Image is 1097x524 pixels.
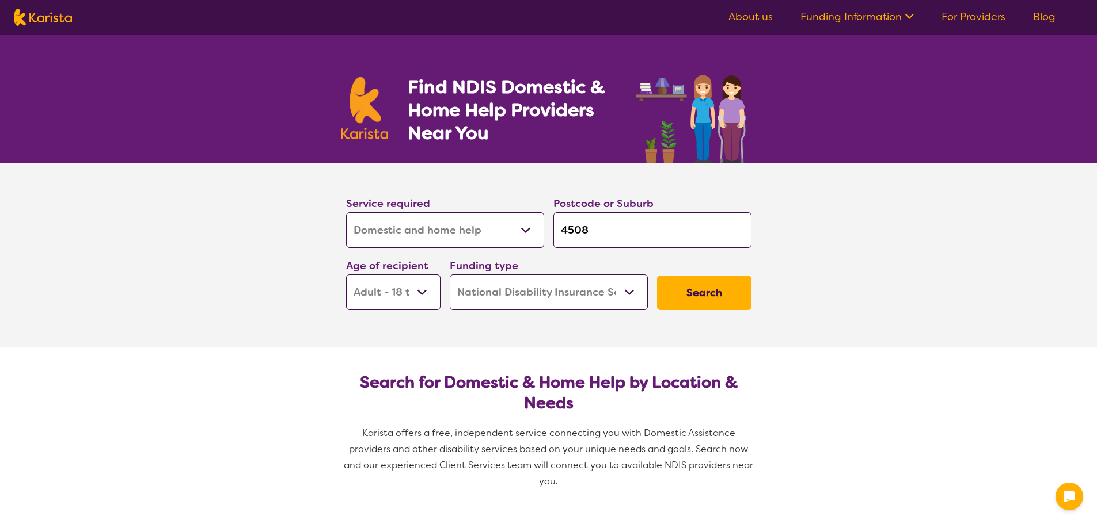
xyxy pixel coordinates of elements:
a: Funding Information [800,10,914,24]
img: Karista logo [341,77,389,139]
img: domestic-help [632,62,756,163]
img: Karista logo [14,9,72,26]
a: For Providers [942,10,1005,24]
h1: Find NDIS Domestic & Home Help Providers Near You [408,75,621,144]
button: Search [657,276,751,310]
input: Type [553,212,751,248]
label: Postcode or Suburb [553,197,654,211]
h2: Search for Domestic & Home Help by Location & Needs [355,372,742,414]
a: About us [728,10,773,24]
label: Funding type [450,259,518,273]
a: Blog [1033,10,1056,24]
span: Karista offers a free, independent service connecting you with Domestic Assistance providers and ... [344,427,756,487]
label: Age of recipient [346,259,428,273]
label: Service required [346,197,430,211]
